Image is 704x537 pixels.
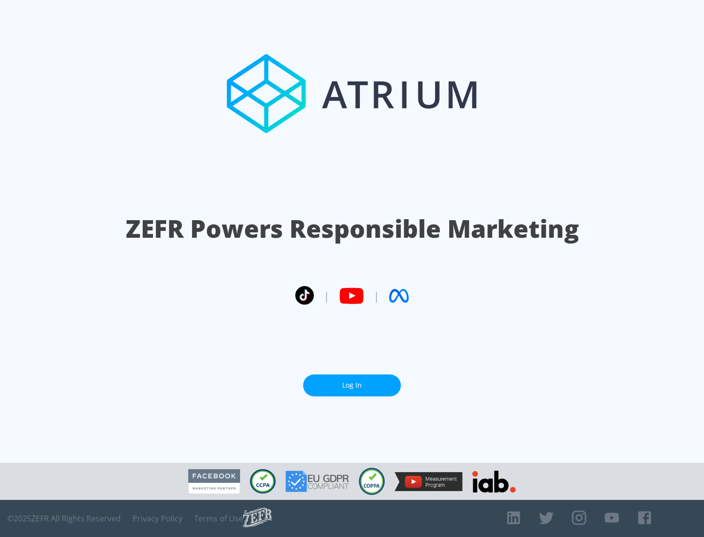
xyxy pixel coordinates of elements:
h1: ZEFR Powers Responsible Marketing [126,212,579,246]
img: GDPR Compliant [286,471,349,492]
a: Log In [303,374,401,396]
a: Privacy Policy [132,514,182,523]
img: Facebook Marketing Partner [188,469,240,494]
img: COPPA Compliant [359,468,385,495]
span: | [324,289,330,303]
img: IAB [472,471,516,493]
img: CCPA Compliant [250,469,276,494]
span: © 2025 ZEFR All Rights Reserved [7,514,121,523]
a: Terms of Use [194,514,243,523]
span: | [374,289,379,303]
img: YouTube Measurement Program [395,472,462,491]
